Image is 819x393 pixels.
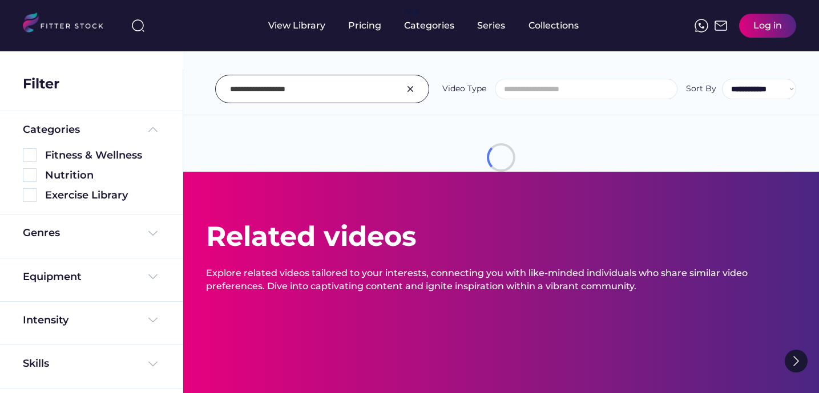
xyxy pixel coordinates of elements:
div: Filter [23,74,59,94]
div: Exercise Library [45,188,160,202]
img: Frame%20%284%29.svg [146,313,160,327]
img: Frame%20%285%29.svg [146,123,160,136]
div: Series [477,19,506,32]
div: Nutrition [45,168,160,183]
img: Frame%2051.svg [714,19,728,33]
div: Categories [23,123,80,137]
div: Skills [23,356,51,371]
img: Frame%20%284%29.svg [146,226,160,240]
div: Equipment [23,270,82,284]
img: Group%201000002326.svg [404,82,417,96]
div: Video Type [442,83,486,95]
div: fvck [404,6,419,17]
div: Related videos [206,217,416,256]
img: Group%201000002322%20%281%29.svg [785,350,808,372]
img: Frame%20%284%29.svg [146,270,160,283]
div: Categories [404,19,454,32]
div: Explore related videos tailored to your interests, connecting you with like-minded individuals wh... [206,267,796,293]
img: LOGO.svg [23,13,113,36]
img: Frame%20%284%29.svg [146,357,160,371]
div: Genres [23,226,60,240]
div: Intensity [23,313,68,327]
img: Rectangle%205126.svg [23,188,37,202]
div: View Library [268,19,325,32]
div: Collections [528,19,579,32]
img: meteor-icons_whatsapp%20%281%29.svg [695,19,708,33]
div: Log in [753,19,782,32]
img: Rectangle%205126.svg [23,148,37,162]
img: search-normal%203.svg [131,19,145,33]
div: Pricing [348,19,381,32]
img: Rectangle%205126.svg [23,168,37,182]
div: Sort By [686,83,716,95]
div: Fitness & Wellness [45,148,160,163]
